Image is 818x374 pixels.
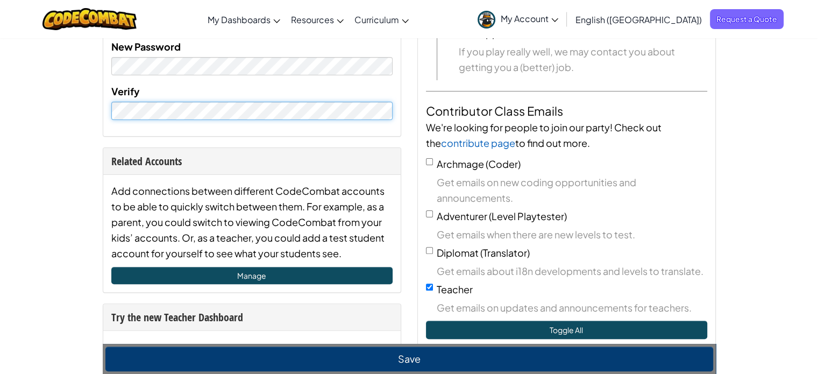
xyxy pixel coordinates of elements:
h4: Contributor Class Emails [426,102,707,119]
div: Add connections between different CodeCombat accounts to be able to quickly switch between them. ... [111,183,393,261]
span: We're looking for people to join our party! Check out the [426,121,661,149]
a: English ([GEOGRAPHIC_DATA]) [570,5,707,34]
span: English ([GEOGRAPHIC_DATA]) [575,14,702,25]
span: If you play really well, we may contact you about getting you a (better) job. [459,44,707,75]
a: contribute page [441,137,515,149]
img: avatar [478,11,495,29]
a: My Dashboards [202,5,286,34]
label: New Password [111,39,181,54]
a: Resources [286,5,349,34]
label: Verify [111,83,140,99]
span: Get emails on updates and announcements for teachers. [437,300,707,315]
div: Related Accounts [111,153,393,169]
span: (Translator) [480,246,530,259]
a: Curriculum [349,5,414,34]
span: Curriculum [354,14,399,25]
a: My Account [472,2,564,36]
span: (Level Playtester) [489,210,567,222]
span: Get emails when there are new levels to test. [437,227,707,242]
span: to find out more. [515,137,590,149]
span: Adventurer [437,210,487,222]
span: Teacher [437,283,473,295]
button: Save [105,347,713,371]
span: Get emails about i18n developments and levels to translate. [437,263,707,279]
span: My Dashboards [208,14,271,25]
a: Request a Quote [710,9,784,29]
span: My Account [501,13,558,24]
span: Diplomat [437,246,479,259]
a: Manage [111,267,393,284]
span: Get emails on new coding opportunities and announcements. [437,174,707,206]
span: (Coder) [486,158,521,170]
span: Archmage [437,158,484,170]
button: Toggle All [426,321,707,339]
span: Resources [291,14,334,25]
div: Try the new Teacher Dashboard [111,309,393,325]
img: CodeCombat logo [42,8,137,30]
